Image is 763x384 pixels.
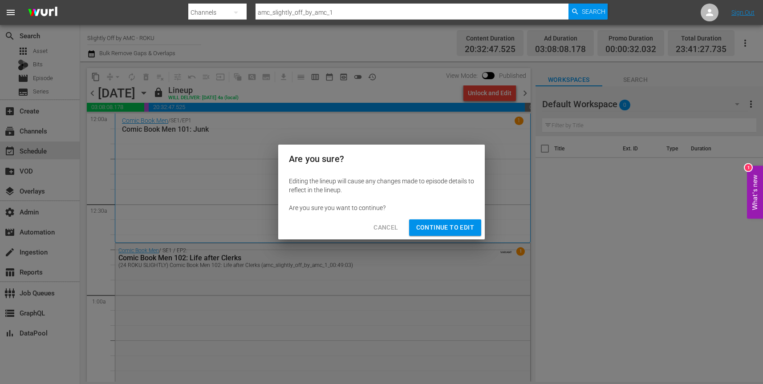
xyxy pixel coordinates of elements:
[289,152,474,166] h2: Are you sure?
[731,9,755,16] a: Sign Out
[5,7,16,18] span: menu
[21,2,64,23] img: ans4CAIJ8jUAAAAAAAAAAAAAAAAAAAAAAAAgQb4GAAAAAAAAAAAAAAAAAAAAAAAAJMjXAAAAAAAAAAAAAAAAAAAAAAAAgAT5G...
[582,4,605,20] span: Search
[373,222,398,233] span: Cancel
[416,222,474,233] span: Continue to Edit
[289,203,474,212] div: Are you sure you want to continue?
[366,219,405,236] button: Cancel
[409,219,481,236] button: Continue to Edit
[289,177,474,194] div: Editing the lineup will cause any changes made to episode details to reflect in the lineup.
[747,166,763,218] button: Open Feedback Widget
[745,164,752,171] div: 1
